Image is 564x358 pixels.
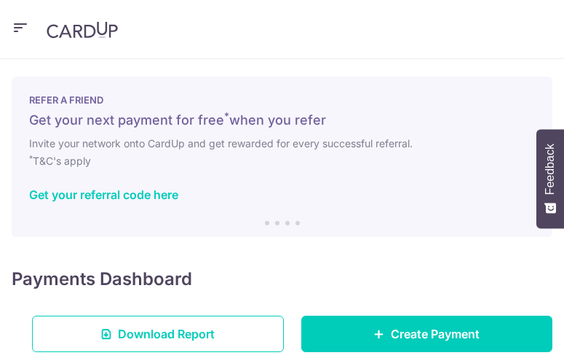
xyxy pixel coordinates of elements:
h5: Get your next payment for free when you refer [29,112,535,129]
a: Get your referral code here [29,187,178,202]
p: REFER A FRIEND [29,94,535,106]
a: Download Report [32,316,284,352]
span: Create Payment [391,325,480,343]
h6: Invite your network onto CardUp and get rewarded for every successful referral. T&C's apply [29,135,535,170]
span: Feedback [544,144,557,195]
a: Create Payment [301,316,553,352]
span: Download Report [118,325,215,343]
iframe: Opens a widget where you can find more information [472,314,549,351]
img: CardUp [47,21,118,39]
button: Feedback - Show survey [536,129,564,228]
h4: Payments Dashboard [12,266,192,292]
